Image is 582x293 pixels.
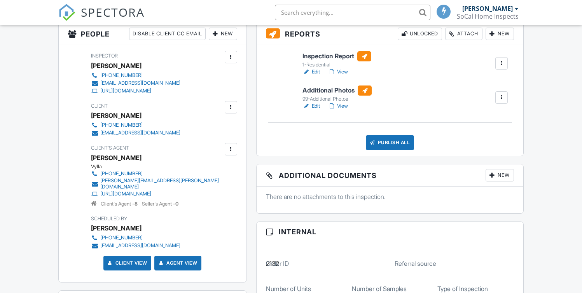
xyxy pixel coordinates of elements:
label: Referral source [395,259,436,268]
span: Client's Agent - [101,201,139,207]
div: [EMAIL_ADDRESS][DOMAIN_NAME] [100,80,180,86]
p: There are no attachments to this inspection. [266,192,514,201]
div: [PERSON_NAME] [91,110,142,121]
div: Publish All [366,135,414,150]
label: Type of Inspection [437,284,488,293]
a: Agent View [157,259,197,267]
a: [URL][DOMAIN_NAME] [91,190,223,198]
h3: Reports [257,23,524,45]
div: [PERSON_NAME] [462,5,513,12]
div: 1-Residential [302,62,371,68]
a: [PHONE_NUMBER] [91,72,180,79]
span: Client [91,103,108,109]
div: Unlocked [398,28,442,40]
a: [URL][DOMAIN_NAME] [91,87,180,95]
strong: 0 [175,201,178,207]
span: Client's Agent [91,145,129,151]
label: Number of Samples [352,284,407,293]
a: Edit [302,68,320,76]
img: The Best Home Inspection Software - Spectora [58,4,75,21]
a: [PERSON_NAME][EMAIL_ADDRESS][PERSON_NAME][DOMAIN_NAME] [91,178,223,190]
a: [PERSON_NAME] [91,152,142,164]
h3: Additional Documents [257,164,524,187]
strong: 8 [135,201,138,207]
div: New [486,28,514,40]
div: SoCal Home Inspects [457,12,519,20]
a: [PHONE_NUMBER] [91,234,180,242]
a: View [328,68,348,76]
a: [EMAIL_ADDRESS][DOMAIN_NAME] [91,79,180,87]
div: [URL][DOMAIN_NAME] [100,191,151,197]
h6: Additional Photos [302,85,372,96]
span: Scheduled By [91,216,127,221]
div: Attach [445,28,482,40]
a: [EMAIL_ADDRESS][DOMAIN_NAME] [91,129,180,137]
div: [PHONE_NUMBER] [100,235,143,241]
div: Vylla [91,164,229,170]
div: [PERSON_NAME] [91,60,142,72]
a: [PHONE_NUMBER] [91,170,223,178]
h3: People [59,23,246,45]
label: Order ID [266,259,289,268]
label: Number of Units [266,284,311,293]
span: Inspector [91,53,118,59]
div: [PHONE_NUMBER] [100,72,143,78]
div: [EMAIL_ADDRESS][DOMAIN_NAME] [100,130,180,136]
div: [PHONE_NUMBER] [100,122,143,128]
div: New [486,169,514,181]
a: Inspection Report 1-Residential [302,51,371,68]
h3: Internal [257,222,524,242]
div: [EMAIL_ADDRESS][DOMAIN_NAME] [100,242,180,249]
span: Seller's Agent - [142,201,178,207]
span: SPECTORA [81,4,145,20]
a: [EMAIL_ADDRESS][DOMAIN_NAME] [91,242,180,249]
a: Additional Photos 99-Additional Photos [302,85,372,103]
a: [PHONE_NUMBER] [91,121,180,129]
input: Search everything... [275,5,430,20]
a: View [328,102,348,110]
div: 99-Additional Photos [302,96,372,102]
div: [PERSON_NAME] [91,222,142,234]
a: SPECTORA [58,10,145,27]
a: Client View [106,259,147,267]
div: [PERSON_NAME][EMAIL_ADDRESS][PERSON_NAME][DOMAIN_NAME] [100,178,223,190]
div: New [209,28,237,40]
div: [PHONE_NUMBER] [100,171,143,177]
h6: Inspection Report [302,51,371,61]
div: Disable Client CC Email [129,28,206,40]
div: [URL][DOMAIN_NAME] [100,88,151,94]
a: Edit [302,102,320,110]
